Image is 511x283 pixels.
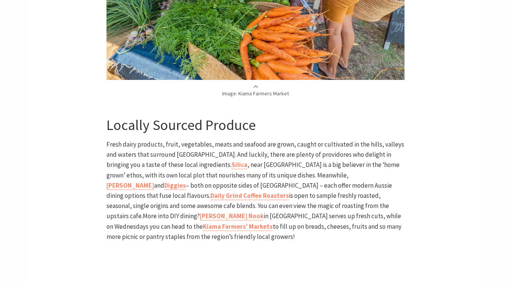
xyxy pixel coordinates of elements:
[200,212,264,220] b: [PERSON_NAME] Nook
[107,161,400,179] span: , near [GEOGRAPHIC_DATA] is a big believer in the ‘home grown’ ethos, with its own local plot tha...
[107,116,404,134] h3: Locally Sourced Produce
[210,191,289,200] a: Daily Grind Coffee Roasters
[107,139,404,242] p: is open to sample freshly roasted, seasonal, single origins and some awesome cafe blends. You can...
[107,181,154,190] a: [PERSON_NAME]
[143,212,200,220] span: More into DIY dining?
[203,222,273,231] a: Kiama Farmers’ Markets
[107,212,401,230] span: in [GEOGRAPHIC_DATA] serves up fresh cuts, while on Wednesdays you can head to the
[164,181,186,190] a: Diggies
[200,212,264,220] a: [PERSON_NAME] Nook
[107,181,392,200] span: – both on opposite sides of [GEOGRAPHIC_DATA] – each offer modern Aussie dining options that fuse...
[107,140,404,169] span: Fresh dairy products, fruit, vegetables, meats and seafood are grown, caught or cultivated in the...
[107,222,401,241] span: to fill up on breads, cheeses, fruits and so many more picnic or pantry staples from the region’s...
[107,84,404,98] p: Image: Kiama Farmers Market
[154,181,164,190] span: and
[232,161,247,169] a: Silica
